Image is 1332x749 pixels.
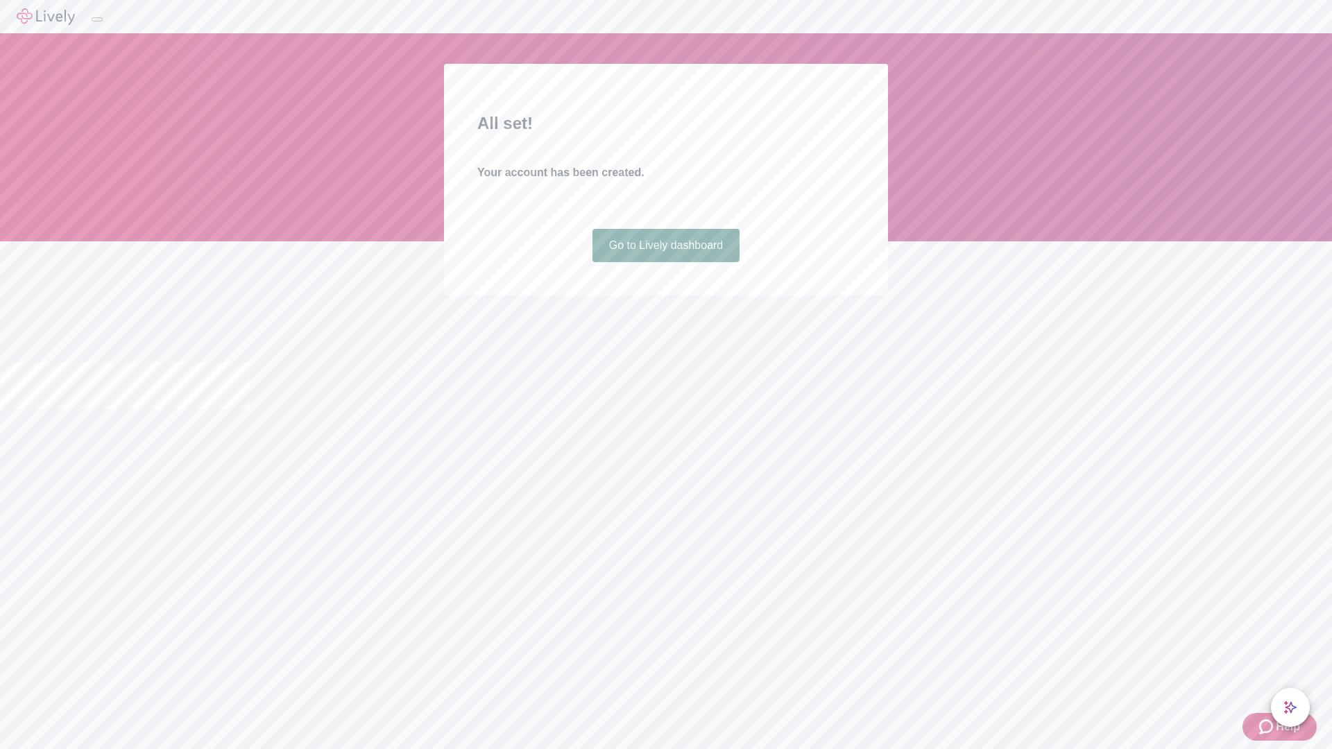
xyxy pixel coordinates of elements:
[1243,713,1317,741] button: Zendesk support iconHelp
[1276,718,1300,735] span: Help
[477,111,855,136] h2: All set!
[92,17,103,21] button: Log out
[17,8,75,25] img: Lively
[1259,718,1276,735] svg: Zendesk support icon
[1271,688,1310,727] button: chat
[1283,700,1297,714] svg: Lively AI Assistant
[592,229,740,262] a: Go to Lively dashboard
[477,164,855,181] h4: Your account has been created.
